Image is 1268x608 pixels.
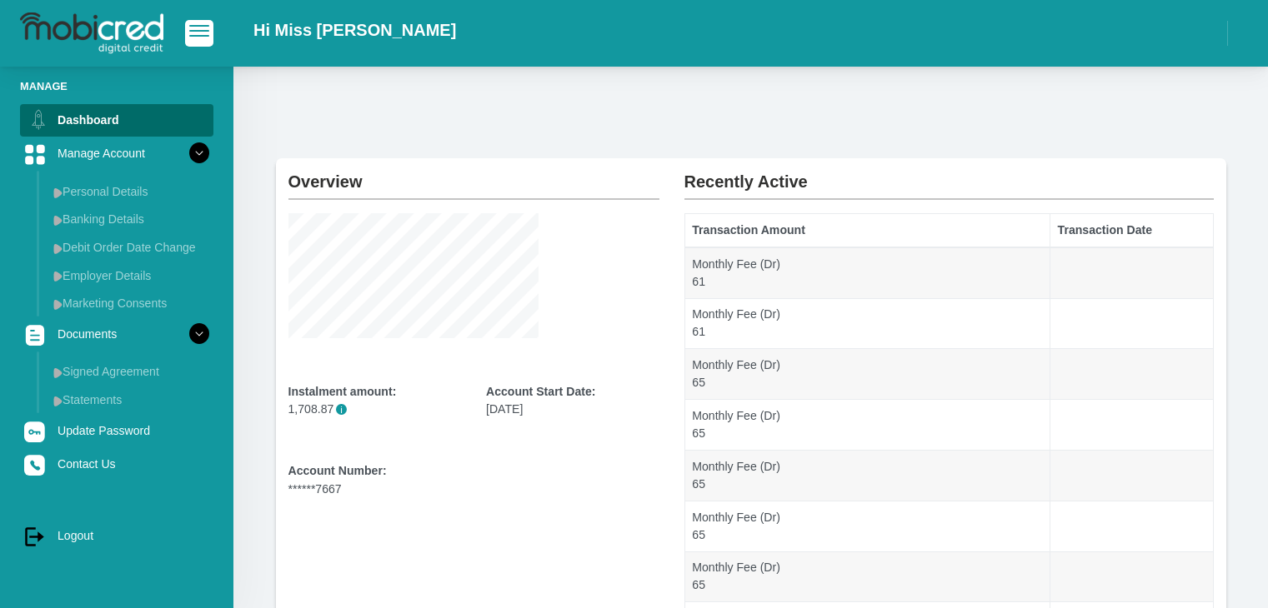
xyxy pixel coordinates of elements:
a: Dashboard [20,104,213,136]
a: Contact Us [20,448,213,480]
img: menu arrow [53,271,63,282]
td: Monthly Fee (Dr) 61 [684,247,1050,298]
p: 1,708.87 [288,401,462,418]
img: logo-mobicred.svg [20,12,163,54]
td: Monthly Fee (Dr) 65 [684,349,1050,400]
a: Debit Order Date Change [47,234,213,261]
td: Monthly Fee (Dr) 61 [684,298,1050,349]
a: Personal Details [47,178,213,205]
img: menu arrow [53,215,63,226]
a: Statements [47,386,213,413]
td: Monthly Fee (Dr) 65 [684,551,1050,602]
h2: Recently Active [684,158,1214,192]
a: Manage Account [20,137,213,169]
h2: Hi Miss [PERSON_NAME] [253,20,456,40]
li: Manage [20,78,213,94]
th: Transaction Date [1050,214,1213,247]
img: menu arrow [53,367,63,378]
th: Transaction Amount [684,214,1050,247]
a: Signed Agreement [47,358,213,385]
img: menu arrow [53,396,63,406]
td: Monthly Fee (Dr) 65 [684,501,1050,551]
a: Banking Details [47,206,213,232]
b: Instalment amount: [288,385,397,398]
a: Documents [20,318,213,350]
a: Logout [20,520,213,551]
b: Account Number: [288,464,387,477]
span: Please note that the instalment amount provided does not include the monthly fee, which will be i... [336,404,347,415]
a: Marketing Consents [47,290,213,316]
a: Employer Details [47,262,213,289]
img: menu arrow [53,243,63,254]
td: Monthly Fee (Dr) 65 [684,400,1050,451]
a: Update Password [20,415,213,446]
h2: Overview [288,158,659,192]
img: menu arrow [53,187,63,198]
img: menu arrow [53,299,63,310]
td: Monthly Fee (Dr) 65 [684,450,1050,501]
b: Account Start Date: [486,385,595,398]
div: [DATE] [486,383,659,418]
